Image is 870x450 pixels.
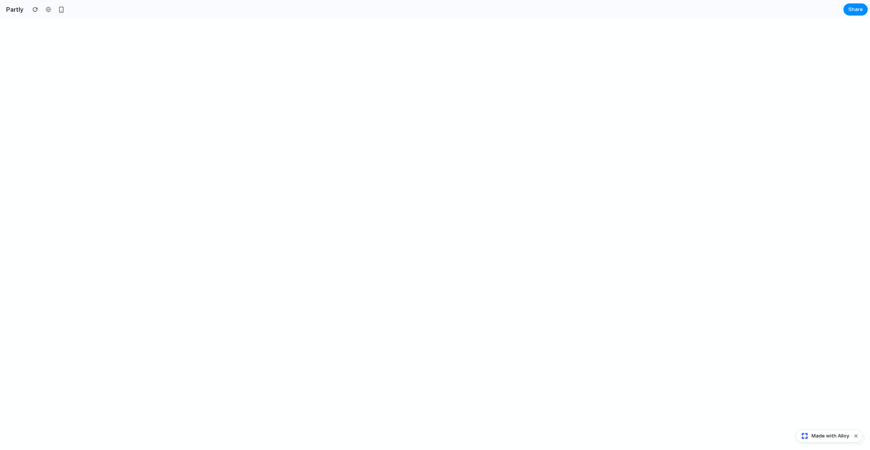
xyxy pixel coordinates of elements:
span: Share [848,6,863,13]
h2: Partly [3,5,24,14]
button: Share [843,3,868,16]
a: Made with Alloy [796,432,850,440]
span: Made with Alloy [812,432,849,440]
button: Dismiss watermark [851,431,861,441]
